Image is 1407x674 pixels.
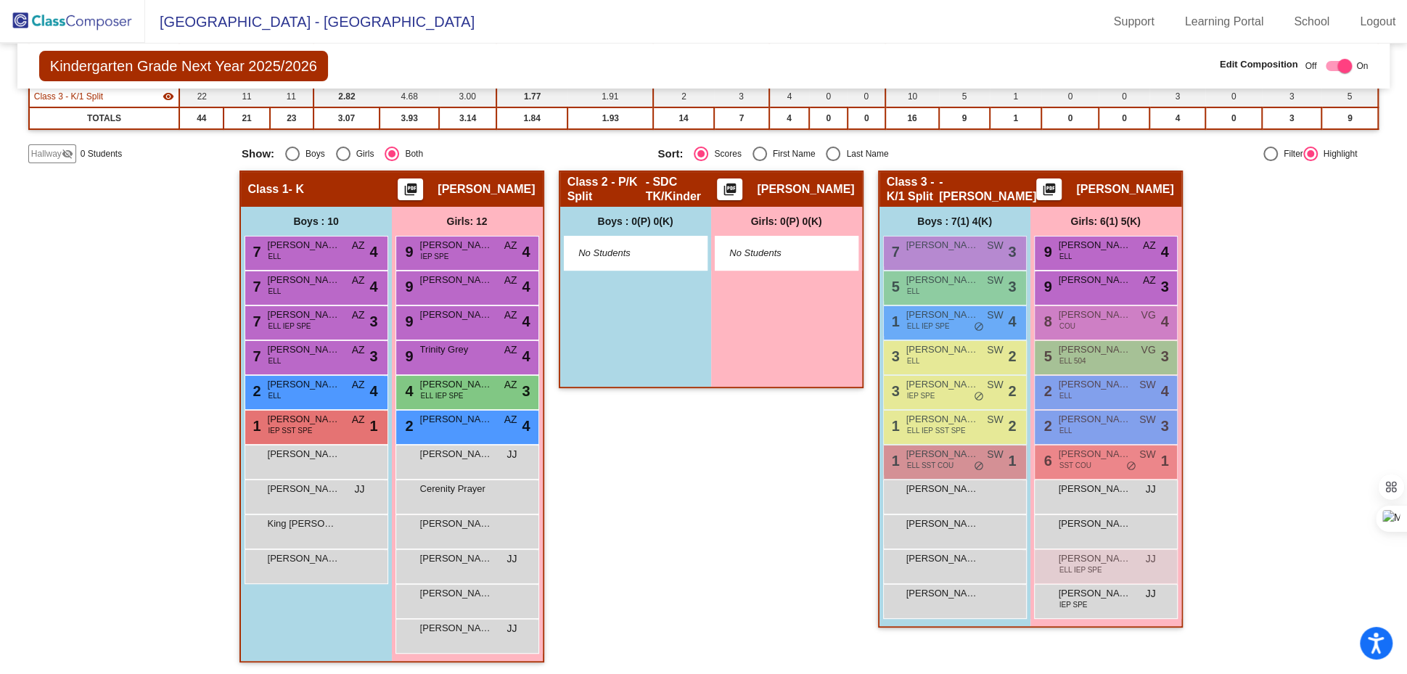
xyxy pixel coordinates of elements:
span: [PERSON_NAME] [420,377,493,392]
span: Trinity Grey [420,342,493,357]
span: 4 [369,380,377,402]
span: AZ [352,273,365,288]
span: JJ [1146,482,1156,497]
td: TOTALS [29,107,179,129]
span: No Students [578,246,669,260]
span: [PERSON_NAME] [420,447,493,461]
td: 5 [939,86,990,107]
span: AZ [504,412,517,427]
td: 0 [1099,86,1149,107]
td: 23 [270,107,313,129]
div: Girls [350,147,374,160]
span: 1 [1008,450,1016,472]
td: 1.84 [496,107,567,129]
div: Girls: 6(1) 5(K) [1030,207,1181,236]
td: 44 [179,107,223,129]
span: ELL IEP SST SPE [907,425,966,436]
span: [PERSON_NAME] [420,621,493,636]
a: Logout [1348,10,1407,33]
span: [PERSON_NAME] [1059,412,1131,427]
span: [PERSON_NAME] [268,342,340,357]
span: [PERSON_NAME] [PERSON_NAME] [268,238,340,252]
span: [PERSON_NAME] [268,273,340,287]
span: do_not_disturb_alt [974,461,984,472]
span: Sort: [657,147,683,160]
span: 3 [1160,415,1168,437]
span: [PERSON_NAME] [420,308,493,322]
span: 2 [1041,418,1052,434]
span: 7 [888,244,900,260]
span: Class 3 - K/1 Split [887,175,940,204]
span: IEP SST SPE [268,425,313,436]
span: [PERSON_NAME] [1059,482,1131,496]
span: 3 [888,348,900,364]
td: 4.68 [380,86,439,107]
div: Girls: 12 [392,207,543,236]
span: do_not_disturb_alt [974,391,984,403]
span: Class 1 [248,182,289,197]
td: 2.82 [313,86,380,107]
span: - SDC TK/Kinder [645,175,717,204]
span: 3 [888,383,900,399]
button: Print Students Details [717,178,742,200]
span: AZ [504,238,517,253]
td: 9 [1321,107,1378,129]
span: 9 [402,244,414,260]
span: 4 [369,276,377,297]
span: [PERSON_NAME] [1059,308,1131,322]
span: JJ [507,447,517,462]
span: Class 2 - P/K Split [567,175,646,204]
div: Scores [708,147,741,160]
td: 16 [885,107,939,129]
span: do_not_disturb_alt [974,321,984,333]
span: Hallway [31,147,62,160]
span: AZ [352,308,365,323]
td: 2 [653,86,714,107]
td: 4 [769,86,809,107]
td: 1.93 [567,107,653,129]
td: 3.00 [439,86,496,107]
td: Victoria Gonzalez - Victoria Gonzalez [29,86,179,107]
td: 11 [223,86,269,107]
span: AZ [352,238,365,253]
span: [PERSON_NAME] ([PERSON_NAME] [906,308,979,322]
span: 9 [402,279,414,295]
span: Cerenity Prayer [420,482,493,496]
span: ELL [268,251,282,262]
span: [PERSON_NAME] [268,447,340,461]
span: 4 [522,276,530,297]
span: 3 [369,311,377,332]
span: 4 [369,241,377,263]
span: [PERSON_NAME] ([PERSON_NAME] [1059,551,1131,566]
span: [PERSON_NAME] [1059,517,1131,531]
span: COU [1059,321,1075,332]
a: Support [1102,10,1166,33]
div: Girls: 0(P) 0(K) [711,207,862,236]
span: Edit Composition [1220,57,1298,72]
span: 1 [1160,450,1168,472]
td: 3.93 [380,107,439,129]
button: Print Students Details [398,178,423,200]
span: AZ [504,273,517,288]
div: Filter [1278,147,1303,160]
span: 4 [522,241,530,263]
span: [PERSON_NAME] [268,412,340,427]
span: AZ [504,377,517,393]
td: 0 [1205,107,1262,129]
span: [PERSON_NAME] [268,377,340,392]
td: 0 [1041,107,1099,129]
td: 3.14 [439,107,496,129]
span: [PERSON_NAME] [906,377,979,392]
span: SW [1139,447,1156,462]
span: ELL IEP SPE [907,321,950,332]
td: 3 [1262,86,1321,107]
span: 1 [369,415,377,437]
span: 3 [1160,276,1168,297]
span: 8 [1041,313,1052,329]
td: 1 [990,107,1041,129]
div: Both [399,147,423,160]
div: First Name [767,147,816,160]
span: [PERSON_NAME] [1059,377,1131,392]
span: JJ [1146,586,1156,601]
span: VG [1141,308,1155,323]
